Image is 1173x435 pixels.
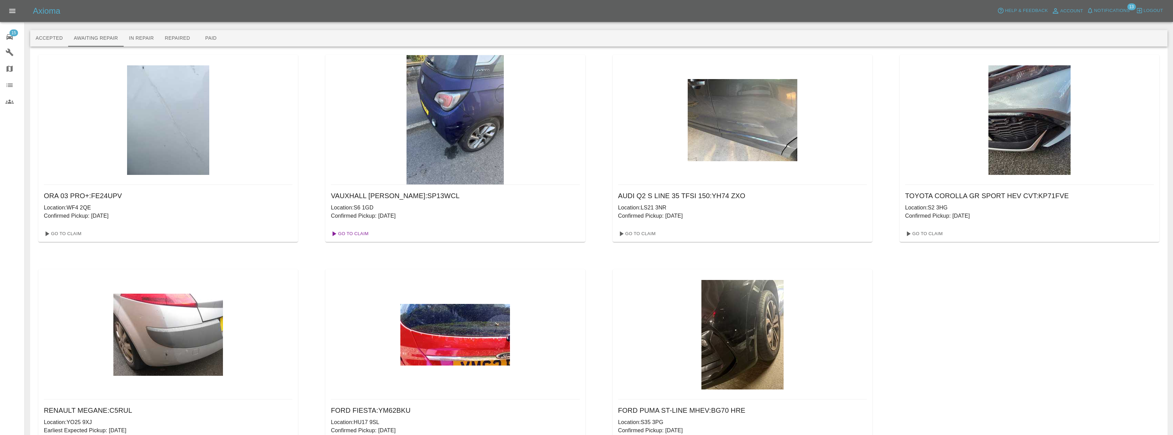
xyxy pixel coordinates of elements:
[905,212,1154,220] p: Confirmed Pickup: [DATE]
[328,228,370,239] a: Go To Claim
[1134,5,1165,16] button: Logout
[618,418,867,426] p: Location: S35 3PG
[618,405,867,416] h6: FORD PUMA ST-LINE MHEV : BG70 HRE
[33,5,60,16] h5: Axioma
[1127,3,1136,10] span: 13
[902,228,945,239] a: Go To Claim
[331,190,579,201] h6: VAUXHALL [PERSON_NAME] : SP13WCL
[331,418,579,426] p: Location: HU17 9SL
[331,212,579,220] p: Confirmed Pickup: [DATE]
[618,204,867,212] p: Location: LS21 3NR
[618,426,867,435] p: Confirmed Pickup: [DATE]
[996,5,1049,16] button: Help & Feedback
[1094,7,1130,15] span: Notifications
[124,30,160,47] button: In Repair
[1050,5,1085,16] a: Account
[331,426,579,435] p: Confirmed Pickup: [DATE]
[30,30,68,47] button: Accepted
[44,426,292,435] p: Earliest Expected Pickup: [DATE]
[331,405,579,416] h6: FORD FIESTA : YM62BKU
[1060,7,1083,15] span: Account
[331,204,579,212] p: Location: S6 1GD
[9,29,18,36] span: 15
[44,405,292,416] h6: RENAULT MEGANE : C5RUL
[4,3,21,19] button: Open drawer
[68,30,123,47] button: Awaiting Repair
[905,190,1154,201] h6: TOYOTA COROLLA GR SPORT HEV CVT : KP71FVE
[41,228,83,239] a: Go To Claim
[1144,7,1163,15] span: Logout
[159,30,196,47] button: Repaired
[196,30,226,47] button: Paid
[618,212,867,220] p: Confirmed Pickup: [DATE]
[618,190,867,201] h6: AUDI Q2 S LINE 35 TFSI 150 : YH74 ZXO
[44,190,292,201] h6: ORA 03 PRO+ : FE24UPV
[905,204,1154,212] p: Location: S2 3HG
[615,228,658,239] a: Go To Claim
[44,418,292,426] p: Location: YO25 9XJ
[44,212,292,220] p: Confirmed Pickup: [DATE]
[1005,7,1048,15] span: Help & Feedback
[1085,5,1132,16] button: Notifications
[44,204,292,212] p: Location: WF4 2QE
